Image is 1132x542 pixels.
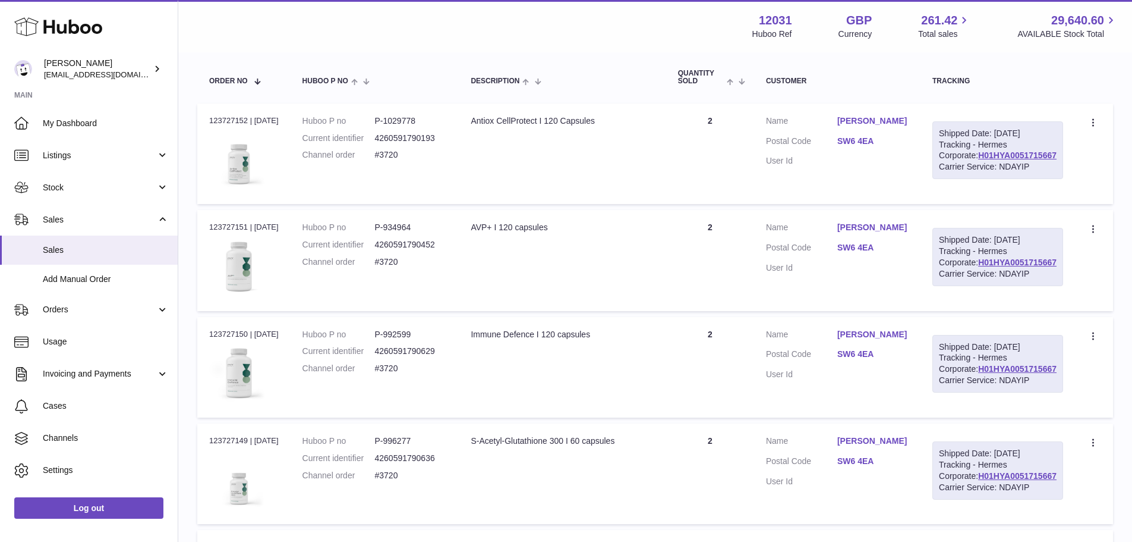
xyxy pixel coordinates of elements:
[209,329,279,340] div: 123727150 | [DATE]
[766,476,837,487] dt: User Id
[978,258,1057,267] a: H01HYA0051715667
[209,450,269,510] img: 1720424458.jpg
[939,128,1057,139] div: Shipped Date: [DATE]
[939,375,1057,386] div: Carrier Service: NDAYIP
[374,363,447,374] dd: #3720
[209,115,279,126] div: 123727152 | [DATE]
[837,242,909,253] a: SW6 4EA
[471,436,654,447] div: S-Acetyl-Glutathione 300 I 60 capsules
[374,329,447,340] dd: P-992599
[932,121,1063,180] div: Tracking - Hermes Corporate:
[43,118,169,129] span: My Dashboard
[374,470,447,481] dd: #3720
[932,77,1063,85] div: Tracking
[921,12,957,29] span: 261.42
[766,115,837,130] dt: Name
[302,222,375,233] dt: Huboo P no
[374,115,447,127] dd: P-1029778
[374,133,447,144] dd: 4260591790193
[43,150,156,161] span: Listings
[374,222,447,233] dd: P-934964
[302,453,375,464] dt: Current identifier
[978,151,1057,160] a: H01HYA0051715667
[374,239,447,250] dd: 4260591790452
[43,245,169,256] span: Sales
[302,77,348,85] span: Huboo P no
[374,453,447,464] dd: 4260591790636
[837,222,909,233] a: [PERSON_NAME]
[43,182,156,193] span: Stock
[939,161,1057,173] div: Carrier Service: NDAYIP
[302,239,375,250] dt: Current identifier
[939,448,1057,459] div: Shipped Date: [DATE]
[939,234,1057,246] div: Shipped Date: [DATE]
[837,349,909,360] a: SW6 4EA
[766,155,837,167] dt: User Id
[939,268,1057,280] div: Carrier Service: NDAYIP
[43,336,169,347] span: Usage
[209,130,269,189] img: 1737977430.jpg
[766,349,837,363] dt: Postal Code
[43,368,156,380] span: Invoicing and Payments
[209,436,279,446] div: 123727149 | [DATE]
[837,329,909,340] a: [PERSON_NAME]
[1051,12,1104,29] span: 29,640.60
[766,262,837,274] dt: User Id
[43,274,169,285] span: Add Manual Order
[44,70,175,79] span: [EMAIL_ADDRESS][DOMAIN_NAME]
[302,346,375,357] dt: Current identifier
[838,29,872,40] div: Currency
[766,436,837,450] dt: Name
[43,214,156,225] span: Sales
[43,465,169,476] span: Settings
[932,441,1063,500] div: Tracking - Hermes Corporate:
[1017,12,1118,40] a: 29,640.60 AVAILABLE Stock Total
[766,329,837,343] dt: Name
[471,222,654,233] div: AVP+ I 120 capsules
[837,436,909,447] a: [PERSON_NAME]
[759,12,792,29] strong: 12031
[932,335,1063,393] div: Tracking - Hermes Corporate:
[374,436,447,447] dd: P-996277
[302,470,375,481] dt: Channel order
[666,210,754,311] td: 2
[932,228,1063,286] div: Tracking - Hermes Corporate:
[752,29,792,40] div: Huboo Ref
[43,304,156,315] span: Orders
[374,256,447,268] dd: #3720
[666,104,754,204] td: 2
[766,242,837,256] dt: Postal Code
[837,136,909,147] a: SW6 4EA
[666,424,754,524] td: 2
[302,436,375,447] dt: Huboo P no
[302,329,375,340] dt: Huboo P no
[302,363,375,374] dt: Channel order
[837,115,909,127] a: [PERSON_NAME]
[14,60,32,78] img: internalAdmin-12031@internal.huboo.com
[302,115,375,127] dt: Huboo P no
[43,400,169,412] span: Cases
[766,369,837,380] dt: User Id
[14,497,163,519] a: Log out
[978,364,1057,374] a: H01HYA0051715667
[846,12,872,29] strong: GBP
[209,77,248,85] span: Order No
[939,342,1057,353] div: Shipped Date: [DATE]
[918,29,971,40] span: Total sales
[939,482,1057,493] div: Carrier Service: NDAYIP
[209,237,269,296] img: 120311718618411.jpg
[302,149,375,161] dt: Channel order
[837,456,909,467] a: SW6 4EA
[918,12,971,40] a: 261.42 Total sales
[43,433,169,444] span: Channels
[302,133,375,144] dt: Current identifier
[678,70,724,85] span: Quantity Sold
[766,77,909,85] div: Customer
[766,136,837,150] dt: Postal Code
[209,343,269,403] img: 1718696990.jpg
[666,317,754,418] td: 2
[374,149,447,161] dd: #3720
[471,329,654,340] div: Immune Defence I 120 capsules
[978,471,1057,481] a: H01HYA0051715667
[1017,29,1118,40] span: AVAILABLE Stock Total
